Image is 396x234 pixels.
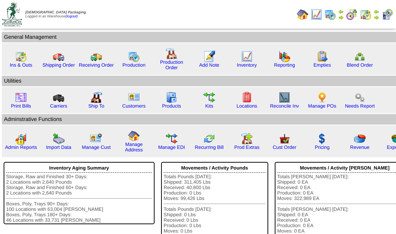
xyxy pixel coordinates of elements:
a: Carriers [50,103,67,109]
img: workflow.gif [203,92,215,103]
a: (logout) [66,14,78,18]
img: pie_chart.png [354,133,366,145]
img: line_graph.gif [311,9,322,20]
div: Movements / Activity Pounds [164,163,266,173]
a: Shipping Order [42,62,75,68]
a: Print Bills [11,103,31,109]
img: graph.gif [279,51,290,62]
a: Production Order [160,59,183,70]
div: Storage, Raw and Finished 30+ Days: 2 Locations with 2,640 Pounds Storage, Raw and Finished 60+ D... [6,174,152,223]
a: Add Note [199,62,219,68]
img: calendarprod.gif [324,9,336,20]
a: Empties [313,62,331,68]
img: line_graph.gif [241,51,253,62]
img: cust_order.png [279,133,290,145]
a: Ins & Outs [10,62,32,68]
a: Ship To [88,103,104,109]
img: home.gif [128,130,140,142]
img: prodextras.gif [241,133,253,145]
img: line_graph2.gif [279,92,290,103]
a: Kits [205,103,213,109]
img: invoice2.gif [15,92,27,103]
a: Customers [122,103,146,109]
img: factory2.gif [90,92,102,103]
img: customers.gif [128,92,140,103]
img: cabinet.gif [166,92,177,103]
img: truck2.gif [90,51,102,62]
img: calendarinout.gif [360,9,371,20]
a: Products [162,103,181,109]
a: Reconcile Inv [270,103,299,109]
img: po.png [316,92,328,103]
a: Manage POs [308,103,336,109]
img: arrowleft.gif [374,9,379,14]
a: Revenue [350,145,369,150]
img: orders.gif [203,51,215,62]
a: Receiving Order [79,62,114,68]
img: managecust.png [90,133,103,145]
span: [DEMOGRAPHIC_DATA] Packaging [25,11,86,14]
img: dollar.gif [316,133,328,145]
img: graph2.png [15,133,27,145]
a: Inventory [237,62,257,68]
img: edi.gif [166,133,177,145]
img: calendarinout.gif [15,51,27,62]
a: Reporting [274,62,295,68]
img: home.gif [297,9,308,20]
a: Import Data [46,145,71,150]
a: Locations [236,103,257,109]
img: truck.gif [53,51,64,62]
a: Needs Report [345,103,375,109]
img: truck3.gif [53,92,64,103]
img: import.gif [53,133,64,145]
a: Production [122,62,146,68]
img: arrowright.gif [338,14,344,20]
img: arrowleft.gif [338,9,344,14]
img: locations.gif [241,92,253,103]
a: Manage Cust [82,145,110,150]
div: Inventory Aging Summary [6,163,152,173]
img: calendarprod.gif [128,51,140,62]
a: Pricing [315,145,330,150]
span: Logged in as Warehouse [25,11,86,18]
img: calendarcustomer.gif [382,9,393,20]
a: Prod Extras [234,145,260,150]
img: network.png [354,51,366,62]
a: Recurring Bill [195,145,223,150]
a: Manage EDI [158,145,185,150]
img: factory.gif [166,48,177,59]
img: arrowright.gif [374,14,379,20]
a: Admin Reports [5,145,37,150]
img: workorder.gif [316,51,328,62]
img: zoroco-logo-small.webp [2,2,22,26]
img: reconcile.gif [203,133,215,145]
img: calendarblend.gif [346,9,358,20]
a: Blend Order [347,62,373,68]
a: Cust Order [273,145,296,150]
a: Manage Address [125,142,143,152]
img: workflow.png [354,92,366,103]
